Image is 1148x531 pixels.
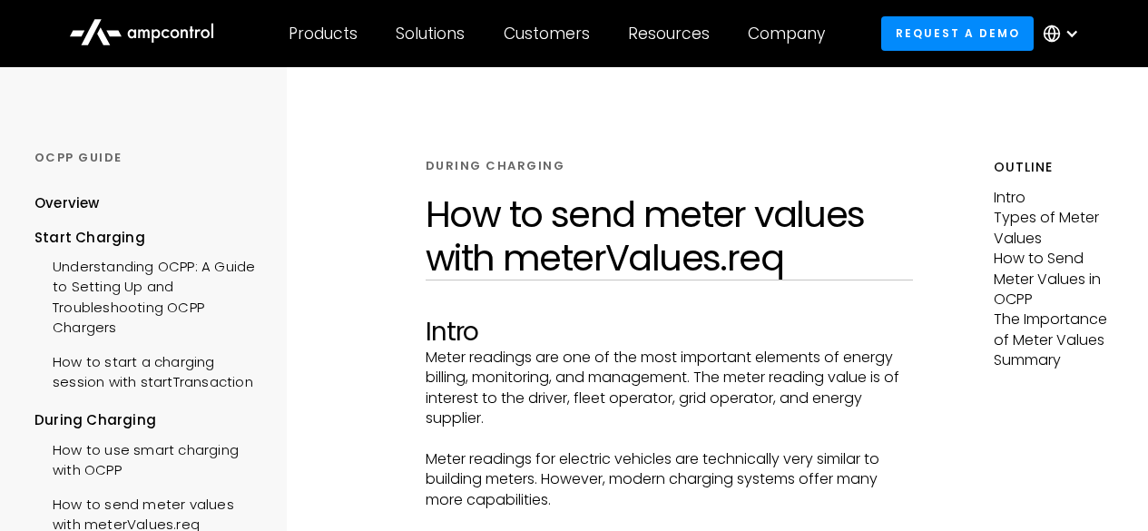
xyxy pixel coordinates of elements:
[426,348,913,429] p: Meter readings are one of the most important elements of energy billing, monitoring, and manageme...
[881,16,1034,50] a: Request a demo
[34,431,264,486] a: How to use smart charging with OCPP
[994,350,1114,370] p: Summary
[504,24,590,44] div: Customers
[34,193,100,213] div: Overview
[34,150,264,166] div: OCPP GUIDE
[628,24,710,44] div: Resources
[34,228,264,248] div: Start Charging
[34,410,264,430] div: During Charging
[426,317,913,348] h2: Intro
[426,428,913,448] p: ‍
[994,249,1114,310] p: How to Send Meter Values in OCPP
[994,310,1114,350] p: The Importance of Meter Values
[994,158,1114,177] h5: Outline
[748,24,825,44] div: Company
[426,158,565,174] div: DURING CHARGING
[34,248,264,343] a: Understanding OCPP: A Guide to Setting Up and Troubleshooting OCPP Chargers
[994,208,1114,249] p: Types of Meter Values
[289,24,358,44] div: Products
[34,193,100,227] a: Overview
[426,192,913,280] h1: How to send meter values with meterValues.req
[396,24,465,44] div: Solutions
[426,449,913,510] p: Meter readings for electric vehicles are technically very similar to building meters. However, mo...
[34,343,264,398] a: How to start a charging session with startTransaction
[426,510,913,530] p: ‍
[994,188,1114,208] p: Intro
